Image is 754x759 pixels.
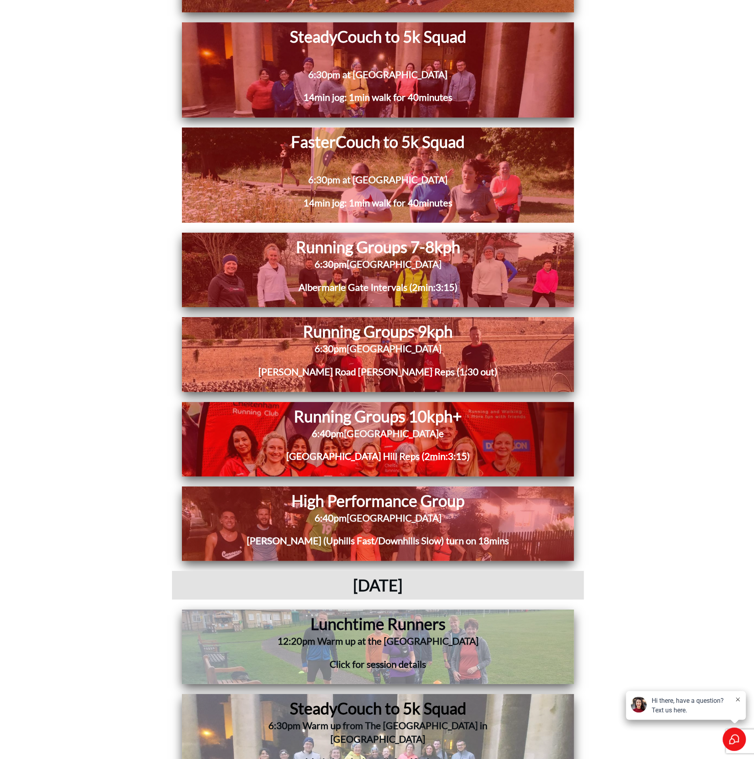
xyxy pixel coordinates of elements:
h2: 6:40pm [237,427,519,450]
span: [GEOGRAPHIC_DATA] [344,428,439,439]
h1: High Performance Group [225,490,531,511]
h2: 6:30pm [216,342,540,365]
span: Couch to 5k Squad [336,132,465,151]
span: 6:30pm at [GEOGRAPHIC_DATA] [309,174,448,185]
span: [GEOGRAPHIC_DATA] [347,343,441,354]
h1: Steady [223,26,533,47]
span: 6:30pm Warm up from The [GEOGRAPHIC_DATA] in [GEOGRAPHIC_DATA] [269,720,488,745]
span: 14min jog: 1min walk for 40minutes [304,91,453,103]
span: 6:30pm at [GEOGRAPHIC_DATA] [309,69,448,80]
span: [PERSON_NAME] (Uphills Fast/Downhills Slow) turn on 18mins [247,535,509,546]
span: Click for session details [330,658,426,670]
span: Couch to 5k Squad [337,699,466,718]
span: [GEOGRAPHIC_DATA] [347,512,441,524]
h1: Running Groups 10kph+ [237,406,519,427]
span: [GEOGRAPHIC_DATA] [347,258,441,270]
span: 12:20pm Warm up at the [GEOGRAPHIC_DATA] [277,635,479,647]
span: 14min jog: 1min walk for 40minutes [304,197,453,208]
h1: Running Groups 9kph [216,321,540,342]
span: Steady [290,699,337,718]
span: Lunchtime Runners [311,614,445,633]
h1: Running Groups 7-8kph [223,237,533,257]
span: Albermarle Gate Intervals (2min:3:15) [299,281,457,293]
h1: [DATE] [176,575,580,596]
span: Couch to 5k Squad [337,27,466,46]
span: e [439,428,444,439]
h1: Faster [230,131,526,152]
span: [PERSON_NAME] Road [PERSON_NAME] Reps (1:30 out) [259,366,498,377]
h2: 6:40pm [225,511,531,534]
h2: 6:30pm [223,257,533,280]
span: [GEOGRAPHIC_DATA] Hill Reps (2min:3:15) [286,450,470,462]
